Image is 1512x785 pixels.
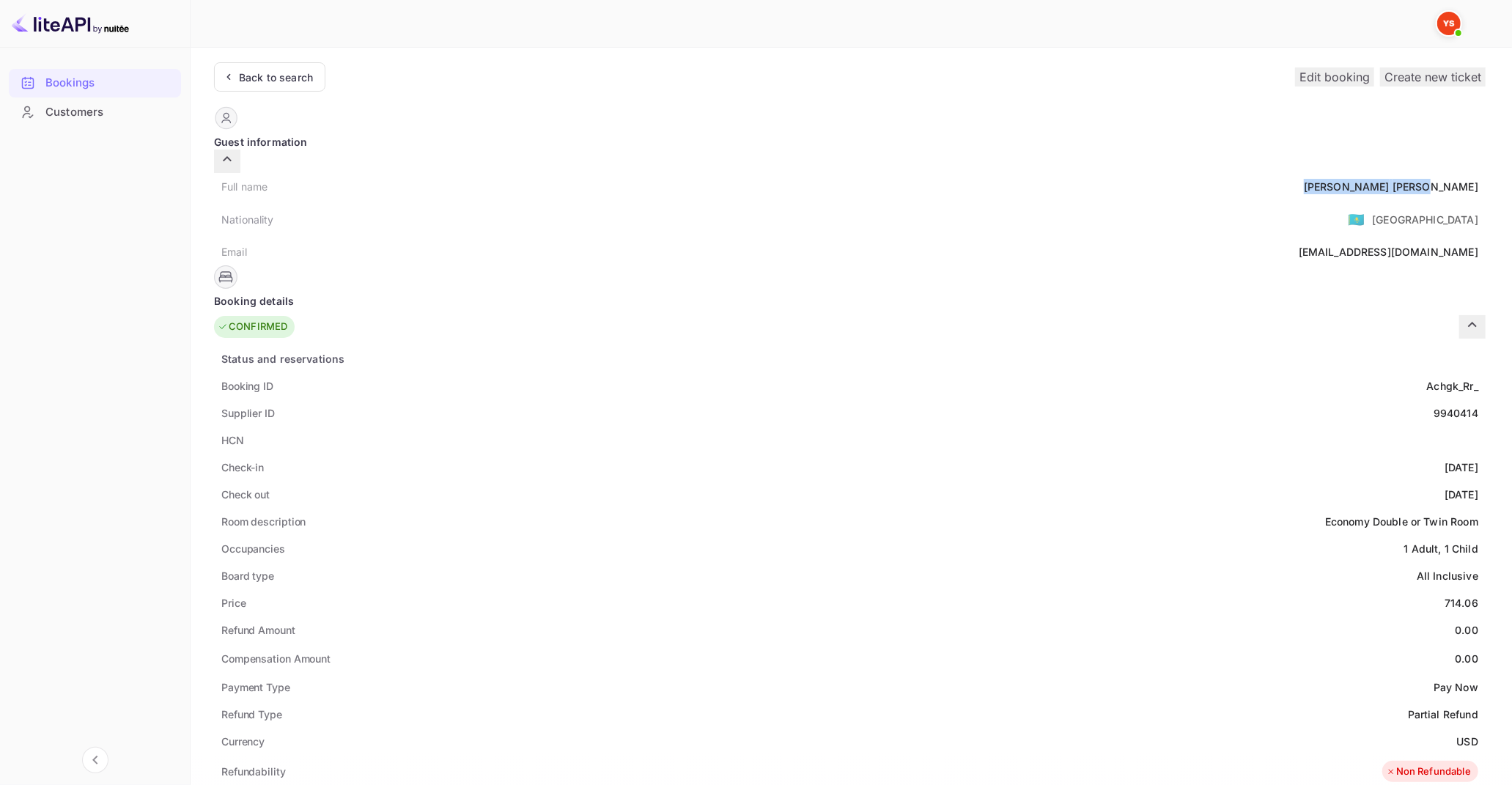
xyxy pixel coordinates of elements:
[1404,541,1478,556] div: 1 Adult, 1 Child
[221,734,265,749] div: Currency
[1445,460,1478,475] div: [DATE]
[221,378,273,394] div: Booking ID
[1372,212,1478,227] div: [GEOGRAPHIC_DATA]
[214,293,1486,309] div: Booking details
[1445,487,1478,502] div: [DATE]
[221,212,274,227] div: Nationality
[221,405,275,421] div: Supplier ID
[239,70,313,85] div: Back to search
[9,69,181,97] div: Bookings
[1380,67,1486,86] button: Create new ticket
[221,514,306,529] div: Room description
[221,541,285,556] div: Occupancies
[1299,244,1478,259] div: [EMAIL_ADDRESS][DOMAIN_NAME]
[221,432,244,448] div: HCN
[45,104,174,121] div: Customers
[221,179,268,194] div: Full name
[221,460,264,475] div: Check-in
[221,764,286,779] div: Refundability
[218,320,287,334] div: CONFIRMED
[1325,514,1478,529] div: Economy Double or Twin Room
[45,75,174,92] div: Bookings
[1427,378,1478,394] div: Achgk_Rr_
[221,679,290,695] div: Payment Type
[221,595,246,611] div: Price
[221,351,344,366] div: Status and reservations
[1386,764,1471,779] div: Non Refundable
[82,747,108,773] button: Collapse navigation
[221,487,270,502] div: Check out
[1455,651,1478,666] div: 0.00
[1417,568,1478,583] div: All Inclusive
[214,134,1486,150] div: Guest information
[1434,679,1478,695] div: Pay Now
[9,69,181,96] a: Bookings
[1445,595,1478,611] div: 714.06
[1304,179,1478,194] div: [PERSON_NAME] [PERSON_NAME]
[9,98,181,125] a: Customers
[1437,12,1461,35] img: Yandex Support
[221,651,331,666] div: Compensation Amount
[9,98,181,127] div: Customers
[1348,206,1365,232] span: United States
[221,622,295,638] div: Refund Amount
[1295,67,1374,86] button: Edit booking
[1408,707,1478,722] div: Partial Refund
[1455,622,1478,638] div: 0.00
[221,568,274,583] div: Board type
[221,244,247,259] div: Email
[1457,734,1478,749] div: USD
[221,707,282,722] div: Refund Type
[12,12,129,35] img: LiteAPI logo
[1434,405,1478,421] div: 9940414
